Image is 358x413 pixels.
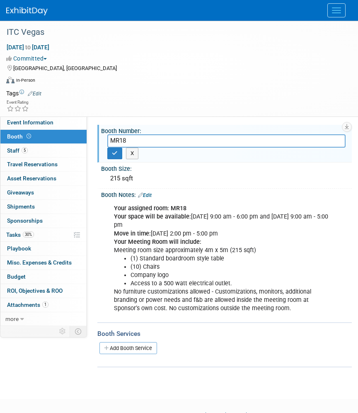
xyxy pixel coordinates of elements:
[6,77,15,83] img: Format-Inperson.png
[7,217,43,224] span: Sponsorships
[126,148,139,159] button: X
[7,301,48,308] span: Attachments
[70,326,87,337] td: Toggle Event Tabs
[114,213,191,220] b: Your space will be available:
[24,44,32,51] span: to
[0,284,87,298] a: ROI, Objectives & ROO
[0,116,87,129] a: Event Information
[131,255,331,263] li: (1) Standard boardroom style table
[7,259,72,266] span: Misc. Expenses & Credits
[114,238,201,245] b: Your Meeting Room will include:
[23,231,34,238] span: 30%
[0,130,87,143] a: Booth
[97,329,352,338] div: Booth Services
[28,91,41,97] a: Edit
[6,54,50,63] button: Committed
[99,342,157,354] a: Add Booth Service
[0,158,87,171] a: Travel Reservations
[7,189,34,196] span: Giveaways
[7,287,63,294] span: ROI, Objectives & ROO
[0,312,87,326] a: more
[7,175,56,182] span: Asset Reservations
[131,279,331,288] li: Access to a 500 watt electrical outlet.
[25,133,33,139] span: Booth not reserved yet
[7,161,58,168] span: Travel Reservations
[131,263,331,271] li: (10) Chairs
[101,125,352,135] div: Booth Number:
[6,231,34,238] span: Tasks
[0,200,87,214] a: Shipments
[7,203,35,210] span: Shipments
[4,25,341,40] div: ITC Vegas
[0,186,87,199] a: Giveaways
[108,200,336,317] div: [DATE] 9:00 am - 6:00 pm and [DATE] 9:00 am - 5:00 pm [DATE] 2:00 pm - 5:00 pm Meeting room size ...
[56,326,70,337] td: Personalize Event Tab Strip
[0,228,87,242] a: Tasks30%
[6,44,50,51] span: [DATE] [DATE]
[327,3,346,17] button: Menu
[5,316,19,322] span: more
[101,163,352,173] div: Booth Size:
[0,256,87,270] a: Misc. Expenses & Credits
[114,205,186,212] b: Your assigned room: MR18
[0,214,87,228] a: Sponsorships
[0,298,87,312] a: Attachments1
[22,147,28,153] span: 5
[7,147,28,154] span: Staff
[0,242,87,255] a: Playbook
[101,189,352,199] div: Booth Notes:
[7,100,29,104] div: Event Rating
[7,245,31,252] span: Playbook
[6,89,41,97] td: Tags
[0,270,87,284] a: Budget
[0,144,87,158] a: Staff5
[16,77,35,83] div: In-Person
[138,192,152,198] a: Edit
[107,172,346,185] div: 215 sqft
[7,273,26,280] span: Budget
[114,230,151,237] b: Move in time:
[6,7,48,15] img: ExhibitDay
[0,172,87,185] a: Asset Reservations
[42,301,48,308] span: 1
[7,133,33,140] span: Booth
[6,75,348,88] div: Event Format
[131,271,331,279] li: Company logo
[13,65,117,71] span: [GEOGRAPHIC_DATA], [GEOGRAPHIC_DATA]
[7,119,53,126] span: Event Information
